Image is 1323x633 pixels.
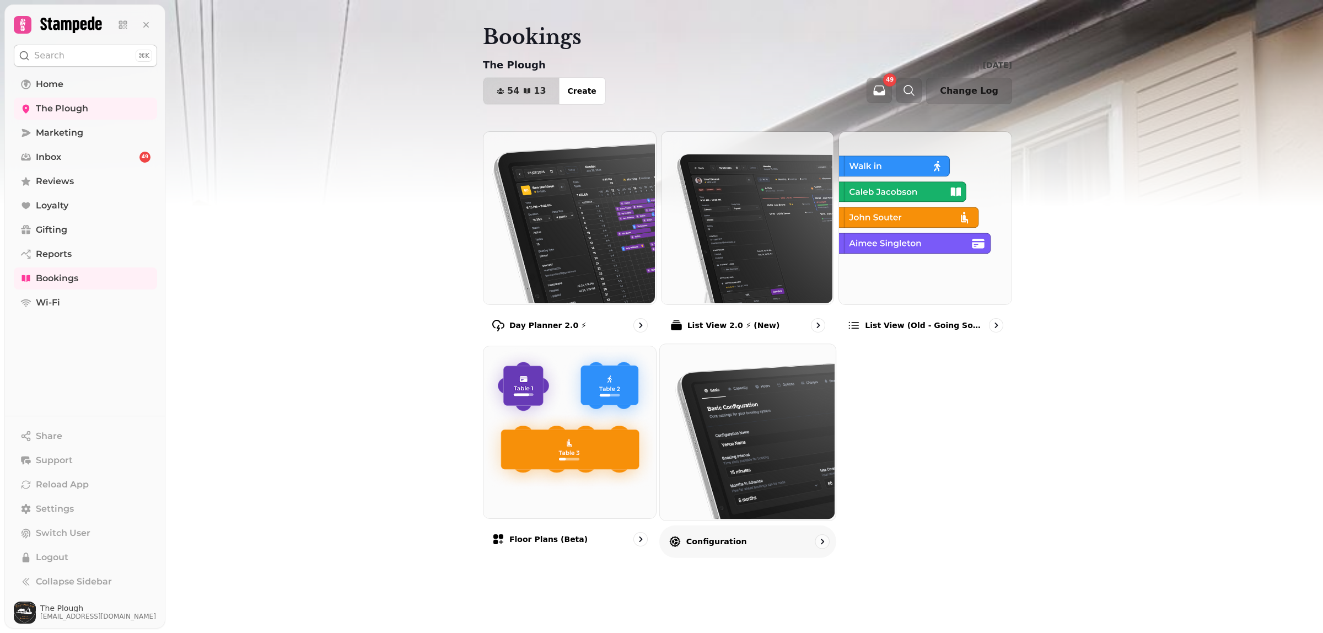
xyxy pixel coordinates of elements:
span: Logout [36,551,68,564]
span: Reviews [36,175,74,188]
a: List view (Old - going soon)List view (Old - going soon) [838,131,1012,341]
span: Home [36,78,63,91]
span: Create [568,87,596,95]
img: Day Planner 2.0 ⚡ [482,131,655,303]
a: The Plough [14,98,157,120]
p: The Plough [483,57,546,73]
a: Marketing [14,122,157,144]
a: Home [14,73,157,95]
span: Gifting [36,223,67,237]
button: Share [14,425,157,447]
svg: go to [813,320,824,331]
button: User avatarThe Plough[EMAIL_ADDRESS][DOMAIN_NAME] [14,602,157,624]
button: Reload App [14,474,157,496]
span: Settings [36,502,74,516]
span: Bookings [36,272,78,285]
button: Create [559,78,605,104]
span: 49 [142,153,149,161]
a: Day Planner 2.0 ⚡Day Planner 2.0 ⚡ [483,131,657,341]
a: Bookings [14,267,157,289]
button: Switch User [14,522,157,544]
img: Floor Plans (beta) [482,345,655,518]
a: Settings [14,498,157,520]
button: Search⌘K [14,45,157,67]
span: The Plough [36,102,88,115]
button: Collapse Sidebar [14,571,157,593]
a: Gifting [14,219,157,241]
span: Reload App [36,478,89,491]
button: Change Log [926,78,1012,104]
svg: go to [816,535,827,546]
div: ⌘K [136,50,152,62]
p: Configuration [686,535,746,546]
p: List View 2.0 ⚡ (New) [687,320,780,331]
button: Logout [14,546,157,568]
svg: go to [635,534,646,545]
span: Wi-Fi [36,296,60,309]
a: Reports [14,243,157,265]
svg: go to [991,320,1002,331]
button: 5413 [483,78,560,104]
span: 54 [507,87,519,95]
span: Change Log [940,87,998,95]
a: Loyalty [14,195,157,217]
span: Share [36,430,62,443]
img: User avatar [14,602,36,624]
span: Support [36,454,73,467]
span: [EMAIL_ADDRESS][DOMAIN_NAME] [40,612,156,621]
button: Support [14,449,157,471]
span: Reports [36,248,72,261]
a: ConfigurationConfiguration [659,344,836,557]
img: List View 2.0 ⚡ (New) [660,131,833,303]
p: Floor Plans (beta) [509,534,588,545]
p: Day Planner 2.0 ⚡ [509,320,587,331]
a: List View 2.0 ⚡ (New)List View 2.0 ⚡ (New) [661,131,835,341]
img: List view (Old - going soon) [838,131,1010,303]
p: List view (Old - going soon) [865,320,985,331]
svg: go to [635,320,646,331]
span: Inbox [36,151,61,164]
span: Switch User [36,527,90,540]
a: Wi-Fi [14,292,157,314]
span: 13 [534,87,546,95]
p: Search [34,49,64,62]
a: Reviews [14,170,157,192]
img: Configuration [658,343,834,519]
span: Marketing [36,126,83,140]
span: 49 [886,77,894,83]
span: The Plough [40,604,156,612]
span: Loyalty [36,199,68,212]
span: Collapse Sidebar [36,575,112,588]
a: Inbox49 [14,146,157,168]
p: [DATE] [983,60,1012,71]
a: Floor Plans (beta)Floor Plans (beta) [483,346,657,556]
